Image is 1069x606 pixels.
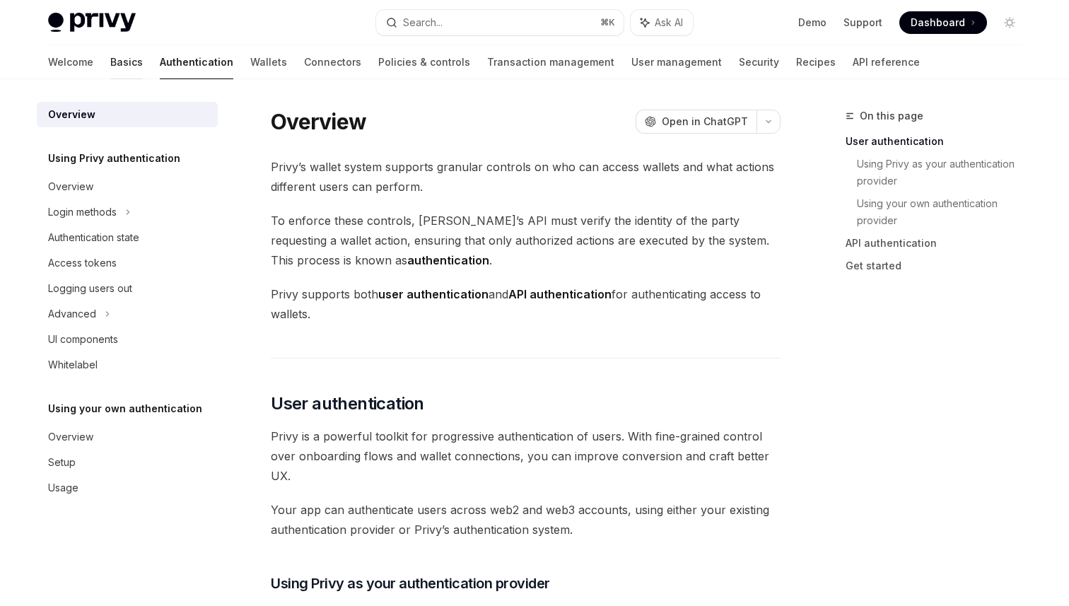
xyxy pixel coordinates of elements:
a: Basics [110,45,143,79]
a: User management [631,45,722,79]
div: Setup [48,454,76,471]
a: Support [843,16,882,30]
button: Search...⌘K [376,10,624,35]
a: Wallets [250,45,287,79]
button: Ask AI [631,10,693,35]
span: User authentication [271,392,424,415]
a: Transaction management [487,45,614,79]
a: Policies & controls [378,45,470,79]
div: Authentication state [48,229,139,246]
div: Access tokens [48,255,117,272]
a: Using Privy as your authentication provider [857,153,1032,192]
strong: user authentication [378,287,489,301]
span: Privy supports both and for authenticating access to wallets. [271,284,781,324]
h5: Using Privy authentication [48,150,180,167]
div: Login methods [48,204,117,221]
a: Connectors [304,45,361,79]
h5: Using your own authentication [48,400,202,417]
a: Authentication [160,45,233,79]
div: Advanced [48,305,96,322]
div: Whitelabel [48,356,98,373]
button: Toggle dark mode [998,11,1021,34]
button: Open in ChatGPT [636,110,757,134]
h1: Overview [271,109,366,134]
span: Ask AI [655,16,683,30]
span: ⌘ K [600,17,615,28]
a: User authentication [846,130,1032,153]
div: Overview [48,106,95,123]
a: Authentication state [37,225,218,250]
div: UI components [48,331,118,348]
span: Open in ChatGPT [662,115,748,129]
a: Overview [37,102,218,127]
a: Demo [798,16,826,30]
a: Get started [846,255,1032,277]
a: Overview [37,174,218,199]
span: Dashboard [911,16,965,30]
div: Usage [48,479,78,496]
a: Using your own authentication provider [857,192,1032,232]
div: Logging users out [48,280,132,297]
a: Recipes [796,45,836,79]
div: Overview [48,178,93,195]
a: Whitelabel [37,352,218,378]
span: On this page [860,107,923,124]
a: Access tokens [37,250,218,276]
a: Welcome [48,45,93,79]
span: Privy’s wallet system supports granular controls on who can access wallets and what actions diffe... [271,157,781,197]
span: Your app can authenticate users across web2 and web3 accounts, using either your existing authent... [271,500,781,540]
span: Privy is a powerful toolkit for progressive authentication of users. With fine-grained control ov... [271,426,781,486]
strong: authentication [407,253,489,267]
a: Logging users out [37,276,218,301]
a: UI components [37,327,218,352]
span: Using Privy as your authentication provider [271,573,550,593]
span: To enforce these controls, [PERSON_NAME]’s API must verify the identity of the party requesting a... [271,211,781,270]
a: Setup [37,450,218,475]
a: Dashboard [899,11,987,34]
a: Overview [37,424,218,450]
a: API authentication [846,232,1032,255]
strong: API authentication [508,287,612,301]
div: Search... [403,14,443,31]
a: API reference [853,45,920,79]
a: Security [739,45,779,79]
a: Usage [37,475,218,501]
img: light logo [48,13,136,33]
div: Overview [48,429,93,445]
